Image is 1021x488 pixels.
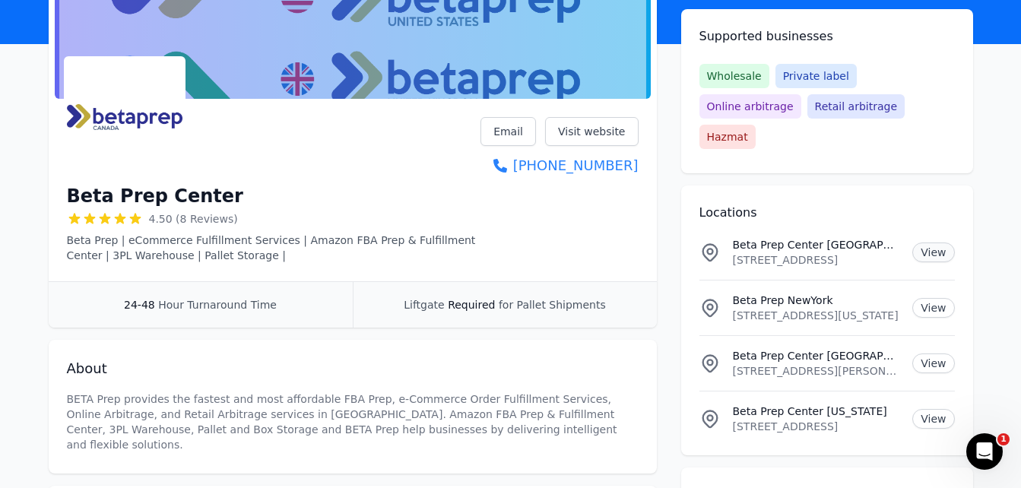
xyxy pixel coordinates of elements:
a: View [912,242,954,262]
p: Beta Prep | eCommerce Fulfillment Services | Amazon FBA Prep & Fulfillment Center | 3PL Warehouse... [67,233,481,263]
a: View [912,409,954,429]
span: Retail arbitrage [807,94,905,119]
a: View [912,353,954,373]
h2: About [67,358,639,379]
p: BETA Prep provides the fastest and most affordable FBA Prep, e-Commerce Order Fulfillment Service... [67,391,639,452]
p: Beta Prep NewYork [733,293,901,308]
span: Hazmat [699,125,756,149]
img: Beta Prep Center [67,59,182,175]
h1: Beta Prep Center [67,184,243,208]
h2: Locations [699,204,955,222]
span: Online arbitrage [699,94,801,119]
p: [STREET_ADDRESS] [733,419,901,434]
p: [STREET_ADDRESS] [733,252,901,268]
p: [STREET_ADDRESS][US_STATE] [733,308,901,323]
p: Beta Prep Center [GEOGRAPHIC_DATA] [GEOGRAPHIC_DATA] [733,237,901,252]
span: Hour Turnaround Time [158,299,277,311]
a: Email [480,117,536,146]
span: 1 [997,433,1010,445]
p: [STREET_ADDRESS][PERSON_NAME][PERSON_NAME][PERSON_NAME] [733,363,901,379]
a: Visit website [545,117,639,146]
span: 4.50 (8 Reviews) [149,211,238,227]
p: Beta Prep Center [GEOGRAPHIC_DATA] [733,348,901,363]
h2: Supported businesses [699,27,955,46]
a: [PHONE_NUMBER] [480,155,638,176]
span: for Pallet Shipments [499,299,606,311]
span: Required [448,299,495,311]
p: Beta Prep Center [US_STATE] [733,404,901,419]
span: Liftgate [404,299,444,311]
span: Wholesale [699,64,769,88]
iframe: Intercom live chat [966,433,1003,470]
a: View [912,298,954,318]
span: Private label [775,64,857,88]
span: 24-48 [124,299,155,311]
